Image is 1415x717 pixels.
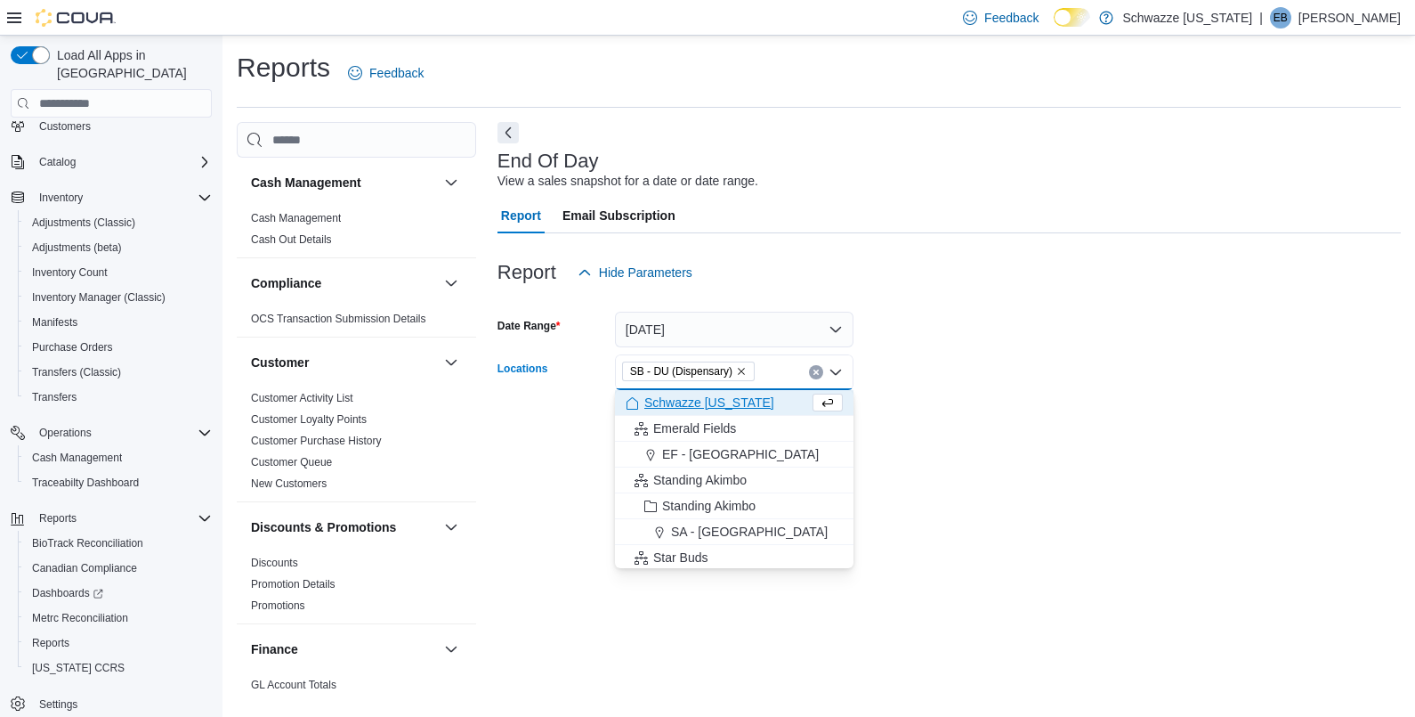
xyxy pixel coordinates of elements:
[32,216,135,230] span: Adjustments (Classic)
[251,678,336,692] span: GL Account Totals
[251,412,367,427] span: Customer Loyalty Points
[1298,7,1401,29] p: [PERSON_NAME]
[809,365,823,379] button: Clear input
[32,661,125,675] span: [US_STATE] CCRS
[4,506,219,531] button: Reports
[251,354,437,371] button: Customer
[32,115,212,137] span: Customers
[25,387,212,408] span: Transfers
[39,155,76,169] span: Catalog
[570,255,699,290] button: Hide Parameters
[251,354,309,371] h3: Customer
[32,476,139,490] span: Traceabilty Dashboard
[32,636,69,650] span: Reports
[251,456,332,468] a: Customer Queue
[251,211,341,225] span: Cash Management
[615,390,853,416] button: Schwazze [US_STATE]
[251,274,321,292] h3: Compliance
[644,394,774,411] span: Schwazze [US_STATE]
[25,287,212,308] span: Inventory Manager (Classic)
[237,552,476,623] div: Discounts & Promotions
[25,387,84,408] a: Transfers
[251,679,336,691] a: GL Account Totals
[25,583,212,604] span: Dashboards
[32,187,90,208] button: Inventory
[32,611,128,625] span: Metrc Reconciliation
[32,508,212,529] span: Reports
[599,264,692,281] span: Hide Parameters
[251,640,437,658] button: Finance
[237,387,476,501] div: Customer
[1054,8,1091,27] input: Dark Mode
[497,319,561,333] label: Date Range
[615,545,853,571] button: Star Buds
[32,116,98,137] a: Customers
[251,391,353,405] span: Customer Activity List
[251,518,396,536] h3: Discounts & Promotions
[441,517,462,538] button: Discounts & Promotions
[497,262,556,283] h3: Report
[251,212,341,224] a: Cash Management
[4,113,219,139] button: Customers
[251,477,327,491] span: New Customers
[32,365,121,379] span: Transfers (Classic)
[4,150,219,175] button: Catalog
[25,607,212,629] span: Metrc Reconciliation
[25,262,212,283] span: Inventory Count
[251,232,332,247] span: Cash Out Details
[829,365,843,379] button: Close list of options
[18,310,219,335] button: Manifests
[615,468,853,493] button: Standing Akimbo
[25,472,146,493] a: Traceabilty Dashboard
[25,657,132,679] a: [US_STATE] CCRS
[32,265,108,280] span: Inventory Count
[662,497,756,515] span: Standing Akimbo
[32,561,137,575] span: Canadian Compliance
[441,639,462,660] button: Finance
[441,273,462,294] button: Compliance
[32,693,212,715] span: Settings
[653,471,747,489] span: Standing Akimbo
[441,172,462,193] button: Cash Management
[237,50,330,86] h1: Reports
[18,531,219,556] button: BioTrack Reconciliation
[32,422,99,444] button: Operations
[251,477,327,490] a: New Customers
[1054,27,1055,28] span: Dark Mode
[251,556,298,570] span: Discounts
[32,187,212,208] span: Inventory
[251,312,426,326] span: OCS Transaction Submission Details
[251,455,332,469] span: Customer Queue
[237,208,476,257] div: Cash Management
[25,337,212,358] span: Purchase Orders
[36,9,116,27] img: Cova
[32,586,103,600] span: Dashboards
[25,447,212,468] span: Cash Management
[615,493,853,519] button: Standing Akimbo
[32,290,166,305] span: Inventory Manager (Classic)
[251,392,353,404] a: Customer Activity List
[25,262,115,283] a: Inventory Count
[32,694,85,715] a: Settings
[25,558,144,579] a: Canadian Compliance
[25,287,173,308] a: Inventory Manager (Classic)
[251,557,298,569] a: Discounts
[18,210,219,235] button: Adjustments (Classic)
[251,174,361,191] h3: Cash Management
[25,657,212,679] span: Washington CCRS
[32,151,212,173] span: Catalog
[39,511,77,526] span: Reports
[251,518,437,536] button: Discounts & Promotions
[39,426,92,440] span: Operations
[251,174,437,191] button: Cash Management
[341,55,431,91] a: Feedback
[25,558,212,579] span: Canadian Compliance
[50,46,212,82] span: Load All Apps in [GEOGRAPHIC_DATA]
[18,335,219,360] button: Purchase Orders
[251,578,336,591] a: Promotion Details
[251,577,336,591] span: Promotion Details
[39,119,91,134] span: Customers
[18,445,219,470] button: Cash Management
[671,523,828,541] span: SA - [GEOGRAPHIC_DATA]
[25,583,110,604] a: Dashboards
